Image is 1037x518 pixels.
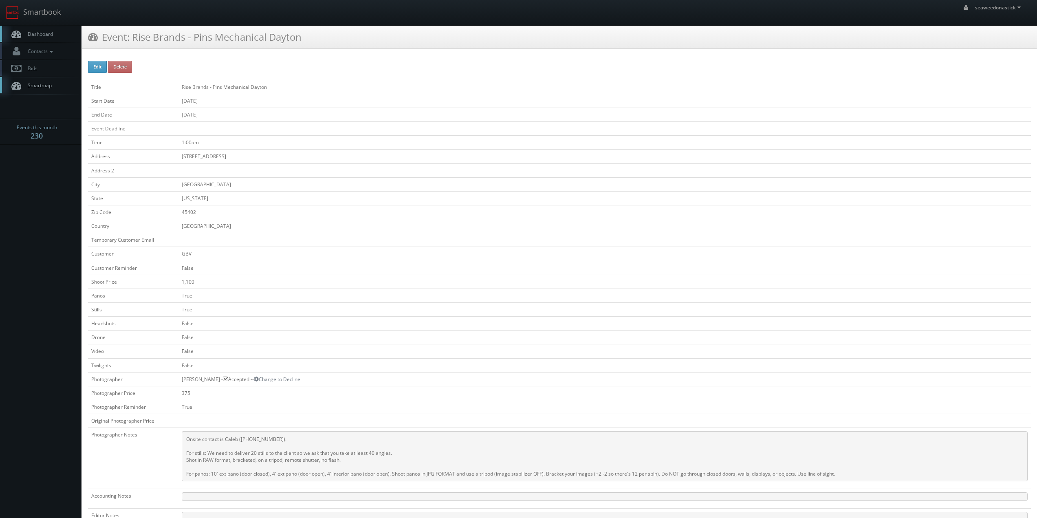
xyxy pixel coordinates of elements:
span: Contacts [24,48,55,55]
td: 1,100 [178,275,1031,289]
td: False [178,317,1031,331]
td: 45402 [178,205,1031,219]
td: 375 [178,386,1031,400]
td: [GEOGRAPHIC_DATA] [178,219,1031,233]
td: True [178,302,1031,316]
strong: 230 [31,131,43,141]
td: False [178,331,1031,344]
td: False [178,358,1031,372]
span: Bids [24,65,37,72]
td: Photographer [88,372,178,386]
td: Title [88,80,178,94]
td: [PERSON_NAME] - Accepted -- [178,372,1031,386]
td: State [88,191,178,205]
pre: Onsite contact is Caleb ([PHONE_NUMBER]). For stills: We need to deliver 20 stills to the client ... [182,431,1028,481]
td: Customer Reminder [88,261,178,275]
td: [US_STATE] [178,191,1031,205]
td: [STREET_ADDRESS] [178,150,1031,163]
td: Shoot Price [88,275,178,289]
td: Customer [88,247,178,261]
a: Change to Decline [254,376,300,383]
td: Photographer Price [88,386,178,400]
td: Headshots [88,317,178,331]
td: Start Date [88,94,178,108]
td: Zip Code [88,205,178,219]
img: smartbook-logo.png [6,6,19,19]
td: Twilights [88,358,178,372]
td: Video [88,344,178,358]
span: Dashboard [24,31,53,37]
td: [DATE] [178,94,1031,108]
span: Events this month [17,123,57,132]
td: Original Photographer Price [88,414,178,428]
td: GBV [178,247,1031,261]
td: [DATE] [178,108,1031,121]
td: [GEOGRAPHIC_DATA] [178,177,1031,191]
td: True [178,289,1031,302]
td: Stills [88,302,178,316]
td: 1:00am [178,136,1031,150]
td: Drone [88,331,178,344]
span: Smartmap [24,82,52,89]
td: True [178,400,1031,414]
h3: Event: Rise Brands - Pins Mechanical Dayton [88,30,302,44]
td: Temporary Customer Email [88,233,178,247]
span: seaweedonastick [975,4,1023,11]
td: Accounting Notes [88,489,178,509]
td: City [88,177,178,191]
td: Photographer Notes [88,428,178,489]
td: False [178,344,1031,358]
td: Address [88,150,178,163]
button: Edit [88,61,107,73]
td: Address 2 [88,163,178,177]
td: Time [88,136,178,150]
button: Delete [108,61,132,73]
td: Rise Brands - Pins Mechanical Dayton [178,80,1031,94]
td: End Date [88,108,178,121]
td: Photographer Reminder [88,400,178,414]
td: False [178,261,1031,275]
td: Panos [88,289,178,302]
td: Event Deadline [88,122,178,136]
td: Country [88,219,178,233]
